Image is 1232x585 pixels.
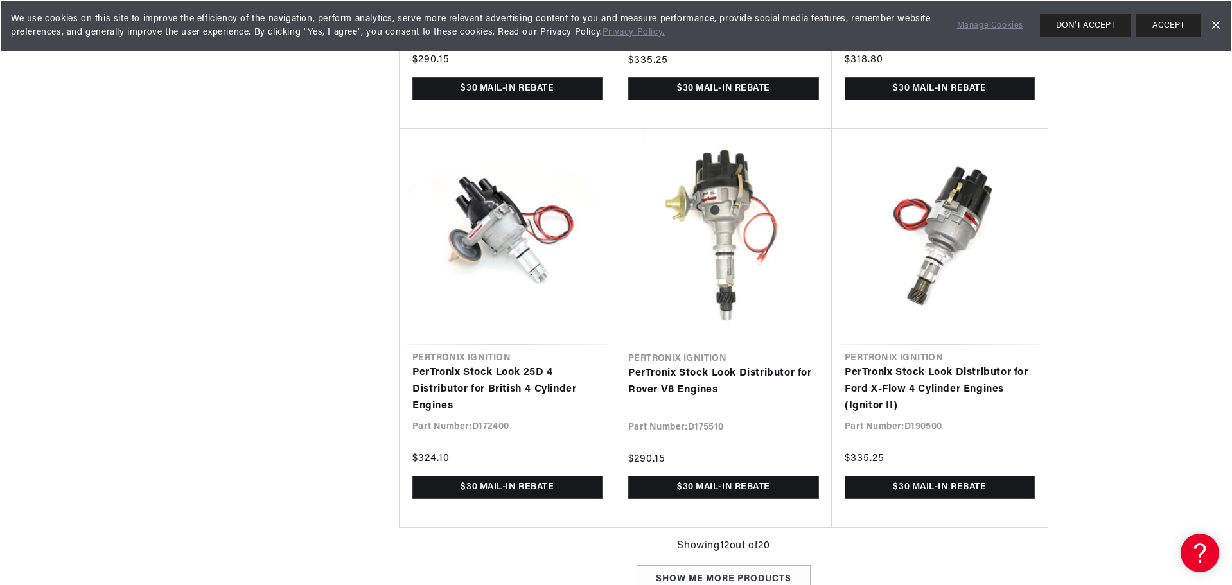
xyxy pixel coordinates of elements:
[1136,14,1201,37] button: ACCEPT
[628,365,819,398] a: PerTronix Stock Look Distributor for Rover V8 Engines
[957,19,1023,33] a: Manage Cookies
[845,365,1035,414] a: PerTronix Stock Look Distributor for Ford X-Flow 4 Cylinder Engines (Ignitor II)
[677,538,770,555] span: Showing 12 out of 20
[1206,16,1225,35] a: Dismiss Banner
[412,365,603,414] a: PerTronix Stock Look 25D 4 Distributor for British 4 Cylinder Engines
[603,28,665,37] a: Privacy Policy.
[1040,14,1131,37] button: DON'T ACCEPT
[11,12,939,39] span: We use cookies on this site to improve the efficiency of the navigation, perform analytics, serve...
